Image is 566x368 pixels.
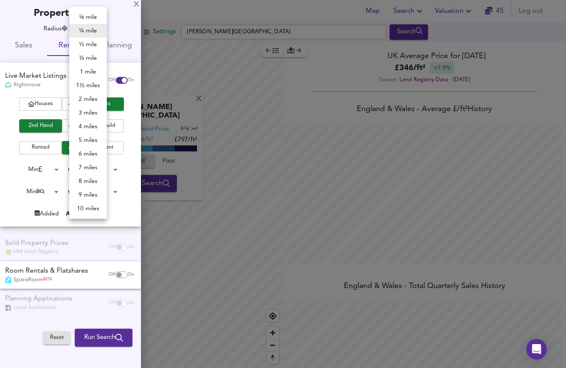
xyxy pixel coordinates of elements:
li: 9 miles [69,188,107,202]
li: ⅛ mile [69,10,107,24]
li: 4 miles [69,120,107,133]
li: 1½ miles [69,79,107,92]
li: ½ mile [69,38,107,51]
li: 10 miles [69,202,107,215]
li: ¼ mile [69,24,107,38]
li: 2 miles [69,92,107,106]
li: ¾ mile [69,51,107,65]
div: Open Intercom Messenger [526,339,547,359]
li: 8 miles [69,174,107,188]
li: 6 miles [69,147,107,161]
li: 5 miles [69,133,107,147]
li: 7 miles [69,161,107,174]
li: 1 mile [69,65,107,79]
li: 3 miles [69,106,107,120]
